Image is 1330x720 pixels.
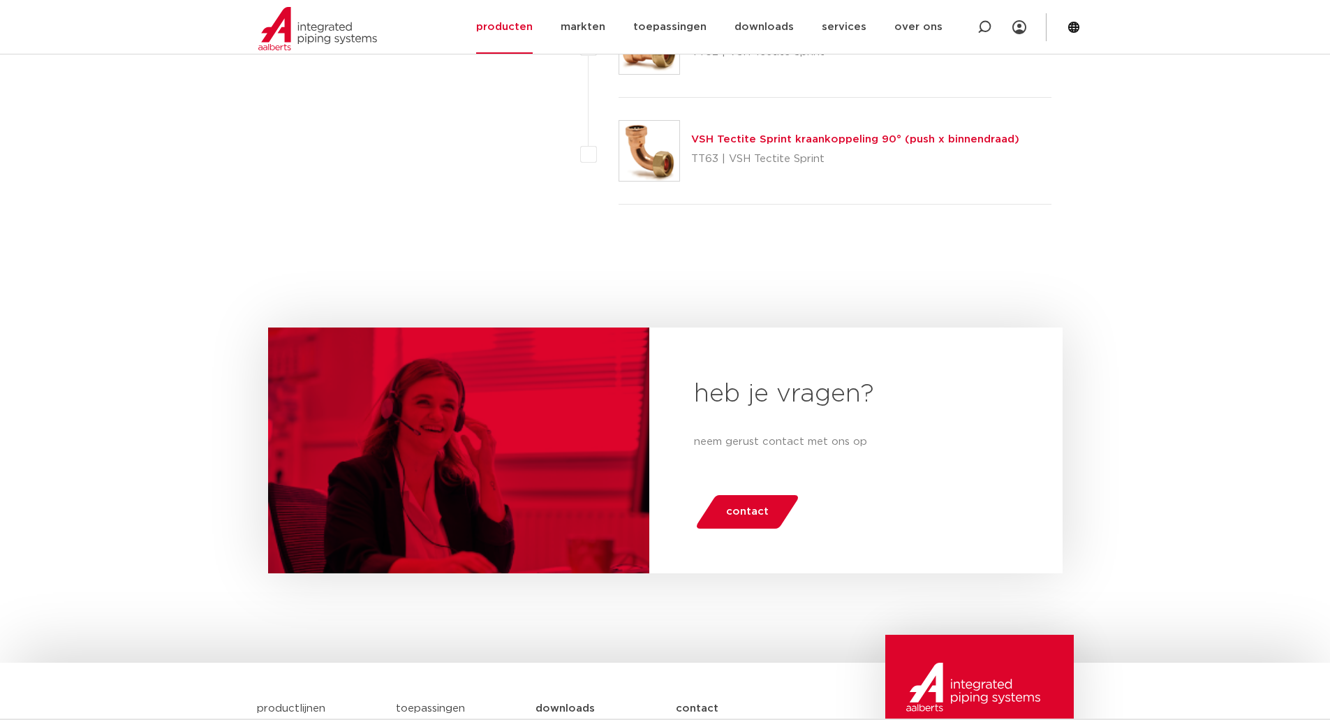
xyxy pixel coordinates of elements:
[691,148,1019,170] p: TT63 | VSH Tectite Sprint
[694,434,1018,450] p: neem gerust contact met ons op
[257,703,325,714] a: productlijnen
[694,378,1018,411] h2: heb je vragen?
[691,134,1019,145] a: VSH Tectite Sprint kraankoppeling 90° (push x binnendraad)
[396,703,465,714] a: toepassingen
[726,501,769,523] span: contact
[694,495,800,529] a: contact
[619,121,679,181] img: Thumbnail for VSH Tectite Sprint kraankoppeling 90° (push x binnendraad)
